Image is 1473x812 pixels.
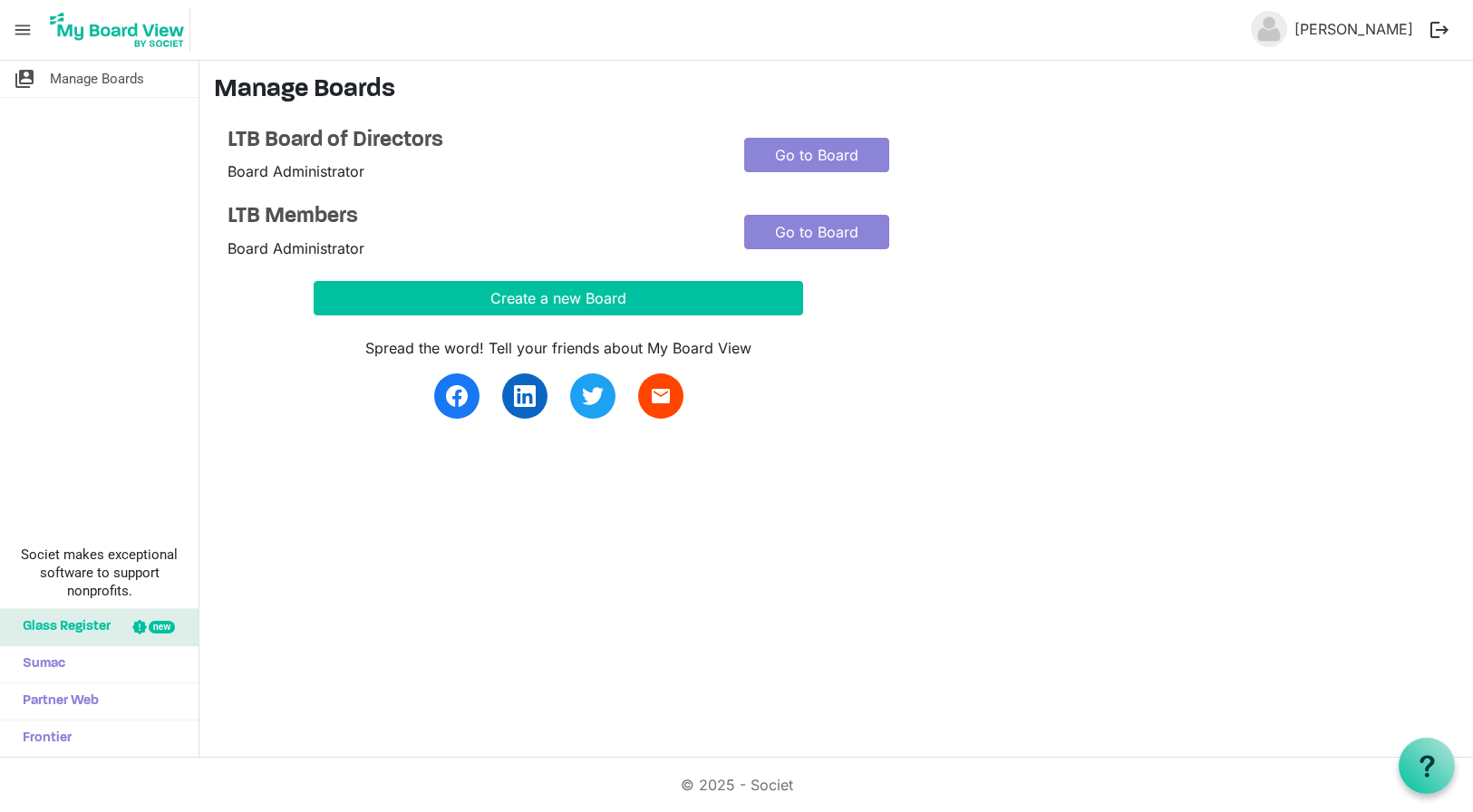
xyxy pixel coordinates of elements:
[1420,11,1458,49] button: logout
[744,215,889,249] a: Go to Board
[50,61,144,97] span: Manage Boards
[681,776,793,794] a: © 2025 - Societ
[744,138,889,172] a: Go to Board
[228,162,364,180] span: Board Administrator
[228,128,717,154] a: LTB Board of Directors
[14,720,72,757] span: Frontier
[1287,11,1420,47] a: [PERSON_NAME]
[14,61,35,97] span: switch_account
[214,75,1458,106] h3: Manage Boards
[44,7,190,53] img: My Board View Logo
[650,385,672,407] span: email
[8,546,190,600] span: Societ makes exceptional software to support nonprofits.
[149,621,175,633] div: new
[14,646,65,682] span: Sumac
[446,385,468,407] img: facebook.svg
[5,13,40,47] span: menu
[314,337,803,359] div: Spread the word! Tell your friends about My Board View
[14,609,111,645] span: Glass Register
[228,239,364,257] span: Board Administrator
[582,385,604,407] img: twitter.svg
[44,7,198,53] a: My Board View Logo
[514,385,536,407] img: linkedin.svg
[638,373,683,419] a: email
[14,683,99,720] span: Partner Web
[228,204,717,230] a: LTB Members
[1251,11,1287,47] img: no-profile-picture.svg
[314,281,803,315] button: Create a new Board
